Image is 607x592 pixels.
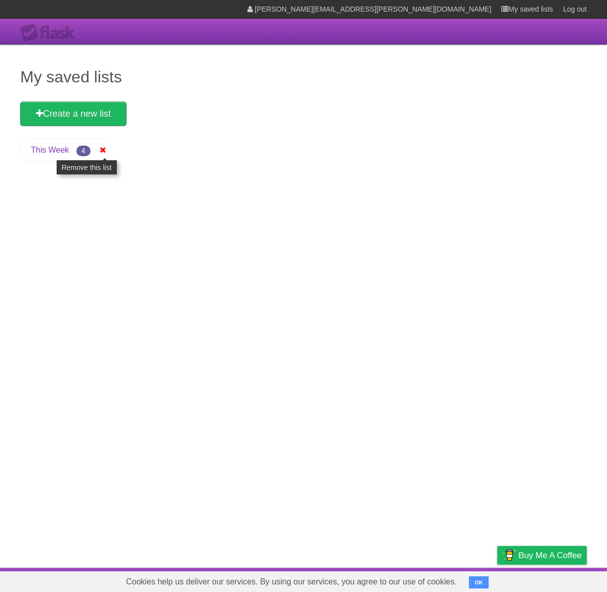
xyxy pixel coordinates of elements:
button: OK [469,576,489,588]
span: 4 [76,146,91,156]
a: Terms [450,570,472,589]
a: Create a new list [20,102,126,126]
a: Buy me a coffee [497,546,587,565]
img: Buy me a coffee [502,547,516,564]
a: Suggest a feature [523,570,587,589]
h1: My saved lists [20,65,587,89]
a: About [363,570,384,589]
span: Cookies help us deliver our services. By using our services, you agree to our use of cookies. [116,572,467,592]
a: Privacy [484,570,510,589]
div: Flask [20,24,81,42]
a: This Week [31,146,69,154]
a: Developers [396,570,437,589]
span: Buy me a coffee [518,547,582,564]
